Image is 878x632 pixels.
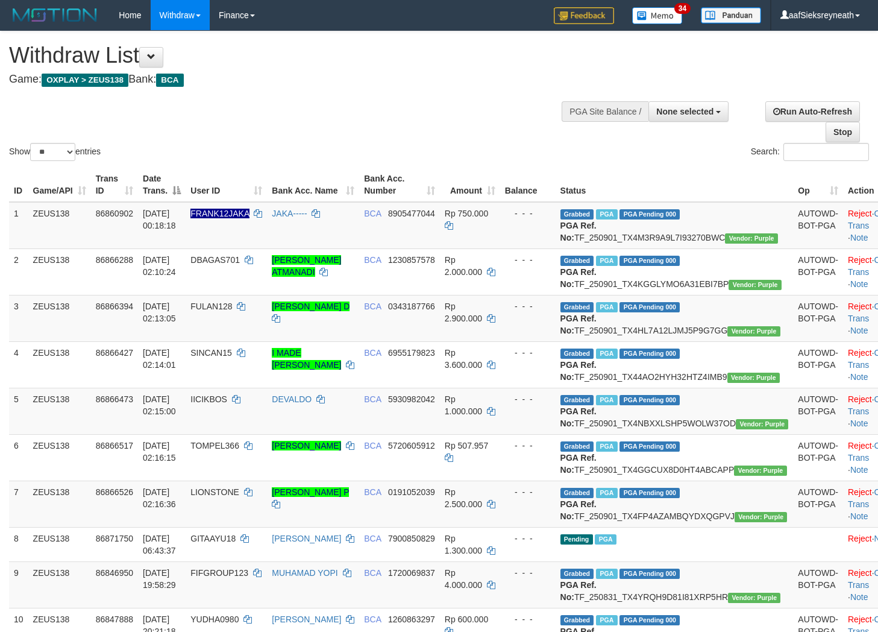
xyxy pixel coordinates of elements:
[556,481,794,527] td: TF_250901_TX4FP4AZAMBQYDXQGPVJ
[359,168,440,202] th: Bank Acc. Number: activate to sort column ascending
[505,393,551,405] div: - - -
[388,302,435,311] span: Copy 0343187766 to clipboard
[560,615,594,625] span: Grabbed
[793,295,843,341] td: AUTOWD-BOT-PGA
[143,255,176,277] span: [DATE] 02:10:24
[560,314,597,335] b: PGA Ref. No:
[848,302,872,311] a: Reject
[96,568,133,578] span: 86846950
[848,487,872,497] a: Reject
[765,101,860,122] a: Run Auto-Refresh
[388,568,435,578] span: Copy 1720069837 to clipboard
[9,388,28,434] td: 5
[388,255,435,265] span: Copy 1230857578 to clipboard
[364,394,381,404] span: BCA
[560,569,594,579] span: Grabbed
[143,394,176,416] span: [DATE] 02:15:00
[440,168,500,202] th: Amount: activate to sort column ascending
[28,388,91,434] td: ZEUS138
[727,326,780,337] span: Vendor URL: https://trx4.1velocity.biz
[619,209,680,220] span: PGA Pending
[560,349,594,359] span: Grabbed
[364,348,381,358] span: BCA
[364,615,381,624] span: BCA
[190,255,240,265] span: DBAGAS701
[556,248,794,295] td: TF_250901_TX4KGGLYMO6A31EBI7BP
[190,394,227,404] span: IICIKBOS
[388,615,435,624] span: Copy 1260863297 to clipboard
[272,487,349,497] a: [PERSON_NAME] P
[848,568,872,578] a: Reject
[648,101,729,122] button: None selected
[28,434,91,481] td: ZEUS138
[28,527,91,561] td: ZEUS138
[272,302,350,311] a: [PERSON_NAME] D
[619,349,680,359] span: PGA Pending
[596,615,617,625] span: Marked by aafnoeunsreypich
[96,487,133,497] span: 86866526
[445,615,488,624] span: Rp 600.000
[560,453,597,475] b: PGA Ref. No:
[272,615,341,624] a: [PERSON_NAME]
[596,256,617,266] span: Marked by aafpengsreynich
[560,406,597,428] b: PGA Ref. No:
[9,6,101,24] img: MOTION_logo.png
[783,143,869,161] input: Search:
[272,534,341,543] a: [PERSON_NAME]
[364,209,381,218] span: BCA
[560,256,594,266] span: Grabbed
[850,465,868,475] a: Note
[619,615,680,625] span: PGA Pending
[728,593,780,603] span: Vendor URL: https://trx4.1velocity.biz
[445,441,488,450] span: Rp 507.957
[505,347,551,359] div: - - -
[272,441,341,450] a: [PERSON_NAME]
[596,302,617,312] span: Marked by aafpengsreynich
[28,481,91,527] td: ZEUS138
[850,279,868,289] a: Note
[9,481,28,527] td: 7
[556,202,794,249] td: TF_250901_TX4M3R9A9L7I93270BWC
[556,341,794,388] td: TF_250901_TX44AO2HYH32HTZ4IMB9
[445,568,482,590] span: Rp 4.000.000
[560,360,597,382] b: PGA Ref. No:
[190,568,248,578] span: FIFGROUP123
[850,511,868,521] a: Note
[9,341,28,388] td: 4
[91,168,138,202] th: Trans ID: activate to sort column ascending
[735,512,787,522] span: Vendor URL: https://trx4.1velocity.biz
[595,534,616,545] span: Marked by aafpengsreynich
[850,326,868,335] a: Note
[793,561,843,608] td: AUTOWD-BOT-PGA
[505,300,551,312] div: - - -
[793,388,843,434] td: AUTOWD-BOT-PGA
[364,487,381,497] span: BCA
[560,267,597,289] b: PGA Ref. No:
[850,233,868,242] a: Note
[96,441,133,450] span: 86866517
[364,441,381,450] span: BCA
[364,568,381,578] span: BCA
[9,434,28,481] td: 6
[272,348,341,370] a: I MADE [PERSON_NAME]
[505,207,551,220] div: - - -
[560,221,597,242] b: PGA Ref. No:
[701,7,761,24] img: panduan.png
[190,441,239,450] span: TOMPEL366
[826,122,860,142] a: Stop
[388,348,435,358] span: Copy 6955179823 to clipboard
[186,168,267,202] th: User ID: activate to sort column ascending
[560,499,597,521] b: PGA Ref. No:
[560,441,594,452] span: Grabbed
[272,394,312,404] a: DEVALDO
[505,532,551,545] div: - - -
[556,561,794,608] td: TF_250831_TX4YRQH9D81I81XRP5HR
[9,527,28,561] td: 8
[138,168,186,202] th: Date Trans.: activate to sort column descending
[736,419,788,429] span: Vendor URL: https://trx4.1velocity.biz
[560,488,594,498] span: Grabbed
[848,534,872,543] a: Reject
[388,441,435,450] span: Copy 5720605912 to clipboard
[388,534,435,543] span: Copy 7900850829 to clipboard
[793,341,843,388] td: AUTOWD-BOT-PGA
